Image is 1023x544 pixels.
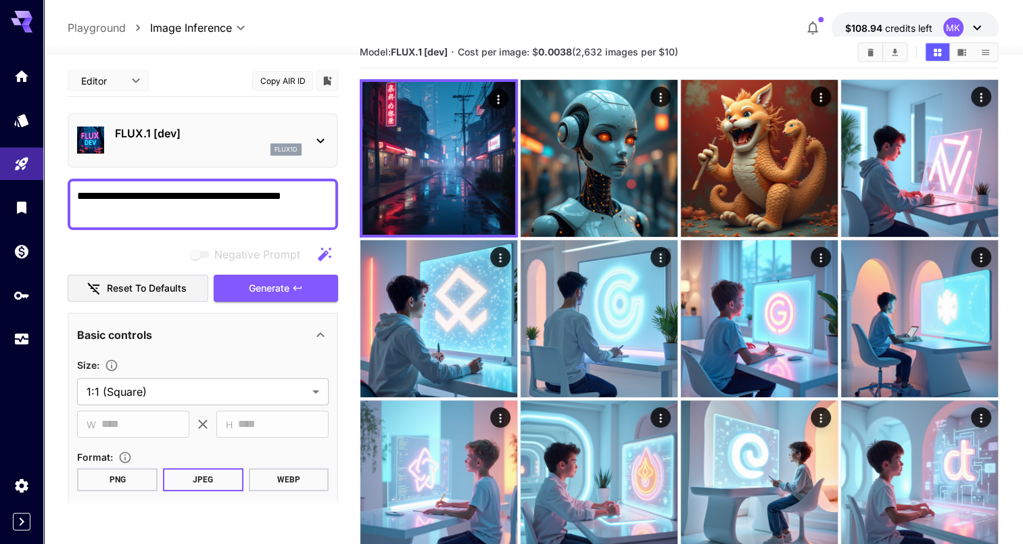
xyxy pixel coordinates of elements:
div: Home [14,68,30,85]
span: Size : [77,359,99,371]
button: $108.93608MK [832,12,999,43]
b: FLUX.1 [dev] [391,46,448,58]
button: WEBP [249,468,329,491]
div: Usage [14,331,30,348]
span: W [87,417,96,432]
b: 0.0038 [538,46,572,58]
img: 9k= [362,82,515,235]
div: Settings [14,477,30,494]
div: Actions [490,247,510,267]
img: 2Q== [360,240,517,397]
p: Basic controls [77,327,152,343]
span: Generate [249,280,289,297]
span: Negative prompts are not compatible with the selected model. [187,246,311,263]
div: Show images in grid viewShow images in video viewShow images in list view [924,42,999,62]
div: Models [14,112,30,129]
div: API Keys [14,287,30,304]
div: Actions [811,247,831,267]
div: MK [943,18,963,38]
div: Wallet [14,243,30,260]
div: Actions [650,87,671,107]
div: Actions [811,407,831,428]
button: Expand sidebar [13,513,30,530]
p: FLUX.1 [dev] [115,125,302,141]
img: Z [841,80,998,237]
div: Actions [971,407,991,428]
img: 2Q== [841,240,998,397]
span: Format : [77,451,113,463]
div: Actions [490,407,510,428]
div: $108.93608 [845,21,932,35]
div: Actions [650,407,671,428]
div: Library [14,199,30,216]
button: Show images in grid view [926,43,949,61]
div: Actions [488,89,508,109]
div: Actions [971,87,991,107]
div: Basic controls [77,319,329,351]
button: Reset to defaults [68,275,208,302]
button: Show images in list view [974,43,997,61]
div: FLUX.1 [dev]flux1d [77,120,329,161]
button: Copy AIR ID [252,71,313,91]
button: Generate [214,275,338,302]
p: flux1d [275,145,298,154]
div: Actions [650,247,671,267]
button: Show images in video view [950,43,974,61]
p: · [451,44,454,60]
nav: breadcrumb [68,20,150,36]
img: 2Q== [681,80,838,237]
button: PNG [77,468,158,491]
button: Choose the file format for the output image. [113,451,137,464]
span: Cost per image: $ (2,632 images per $10) [458,46,678,58]
button: Clear Images [859,43,882,61]
span: Editor [81,74,123,88]
a: Playground [68,20,126,36]
button: JPEG [163,468,243,491]
span: 1:1 (Square) [87,384,307,400]
span: Model: [360,46,448,58]
button: Adjust the dimensions of the generated image by specifying its width and height in pixels, or sel... [99,359,124,372]
img: 9k= [521,240,677,397]
span: H [226,417,233,432]
img: 9k= [521,80,677,237]
button: Add to library [321,72,333,89]
span: Image Inference [150,20,232,36]
img: Z [681,240,838,397]
span: Negative Prompt [214,246,300,263]
button: Download All [883,43,907,61]
span: credits left [885,22,932,34]
div: Actions [971,247,991,267]
div: Actions [811,87,831,107]
div: Playground [14,156,30,173]
span: $108.94 [845,22,885,34]
div: Clear ImagesDownload All [857,42,908,62]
